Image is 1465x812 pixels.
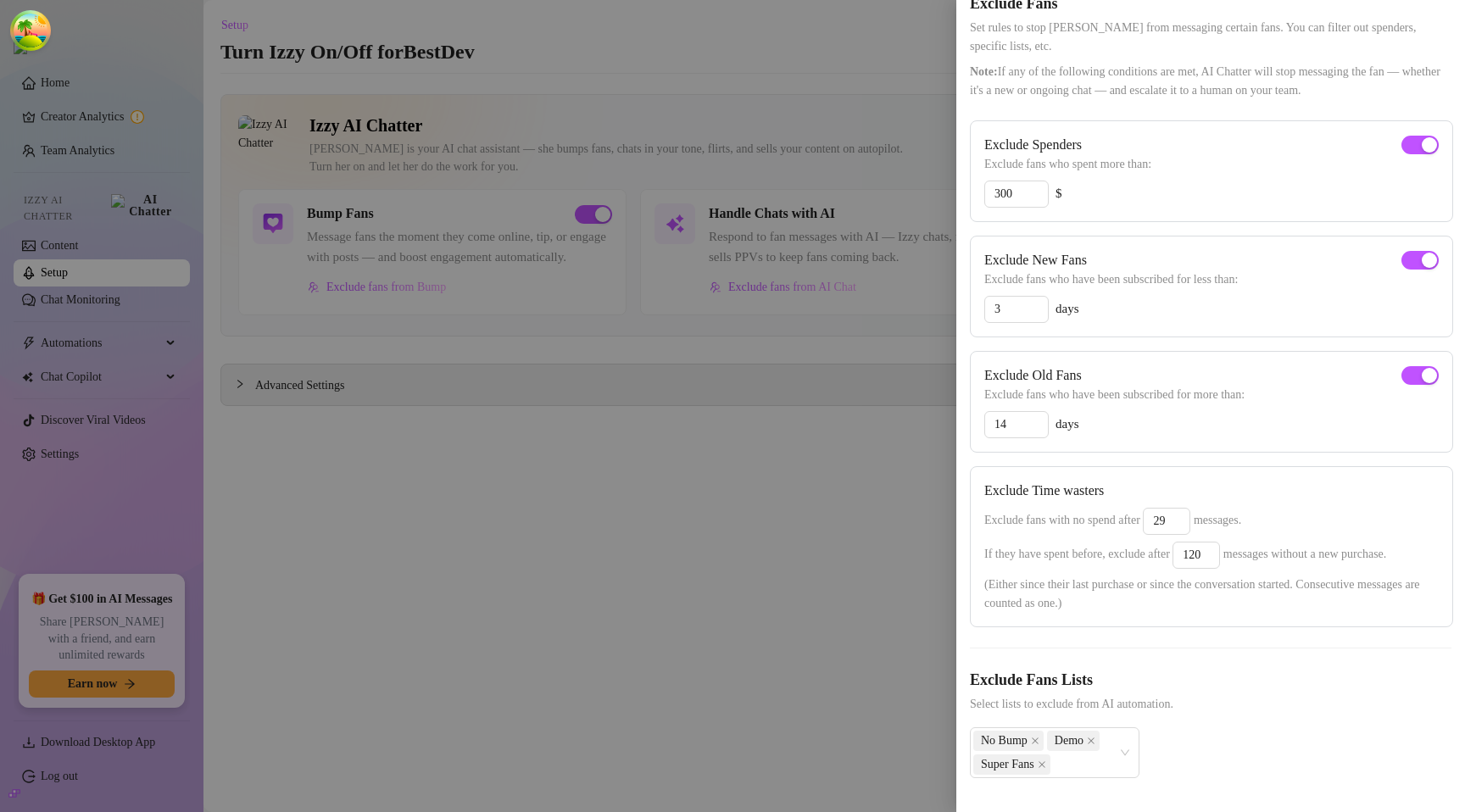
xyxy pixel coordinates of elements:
span: Exclude fans who have been subscribed for more than: [984,386,1439,404]
span: Exclude fans who have been subscribed for less than: [984,270,1439,289]
h5: Exclude Spenders [984,135,1082,155]
span: No Bump [973,731,1044,751]
span: Demo [1055,731,1083,750]
span: Select lists to exclude from AI automation. [970,695,1451,714]
span: days [1056,299,1079,320]
span: Exclude fans who spent more than: [984,155,1439,174]
span: close [1038,760,1046,769]
h5: Exclude Time wasters [984,481,1104,501]
span: close [1031,737,1039,745]
button: Open Tanstack query devtools [14,14,47,47]
span: Demo [1047,731,1100,751]
span: Exclude fans with no spend after messages. [984,514,1241,526]
span: $ [1056,184,1062,204]
span: days [1056,414,1079,435]
span: Super Fans [973,754,1050,775]
span: Set rules to stop [PERSON_NAME] from messaging certain fans. You can filter out spenders, specifi... [970,19,1451,56]
span: No Bump [981,731,1028,750]
span: (Either since their last purchase or since the conversation started. Consecutive messages are cou... [984,576,1439,613]
h5: Exclude Old Fans [984,365,1082,386]
h5: Exclude New Fans [984,250,1087,270]
span: Super Fans [981,755,1034,774]
span: close [1087,737,1095,745]
span: If they have spent before, exclude after messages without a new purchase. [984,548,1386,560]
span: If any of the following conditions are met, AI Chatter will stop messaging the fan — whether it's... [970,63,1451,100]
span: Note: [970,65,998,78]
h5: Exclude Fans Lists [970,669,1451,692]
